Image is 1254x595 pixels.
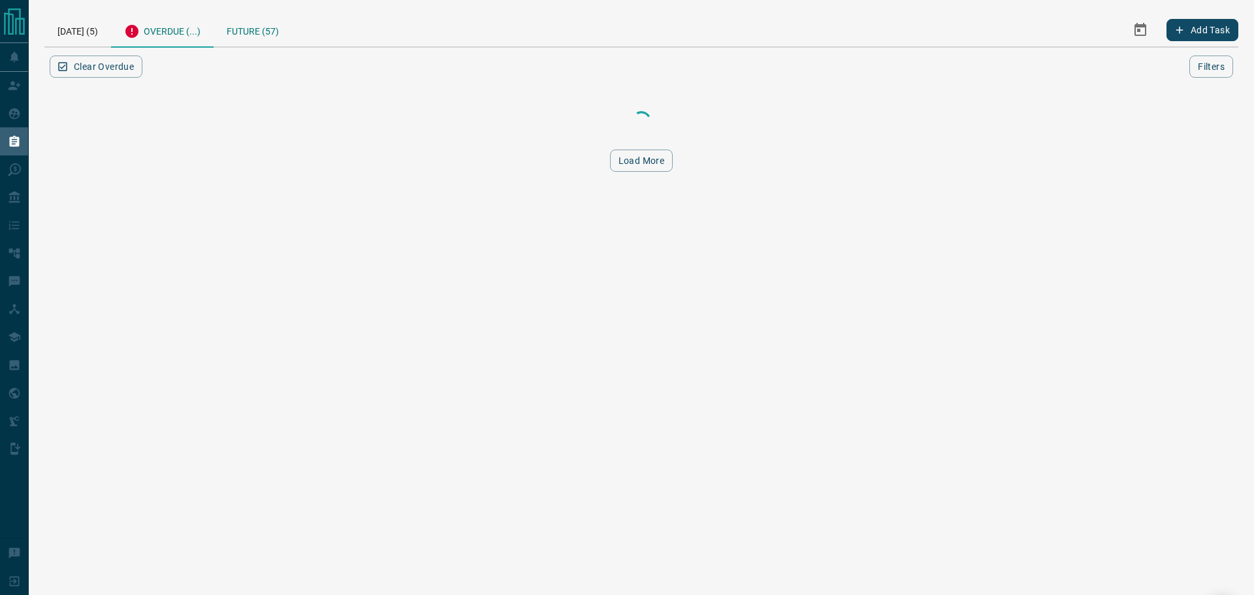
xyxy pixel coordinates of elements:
[576,108,707,134] div: Loading
[50,56,142,78] button: Clear Overdue
[1125,14,1156,46] button: Select Date Range
[44,13,111,46] div: [DATE] (5)
[610,150,673,172] button: Load More
[1166,19,1238,41] button: Add Task
[1189,56,1233,78] button: Filters
[111,13,214,48] div: Overdue (...)
[214,13,292,46] div: Future (57)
